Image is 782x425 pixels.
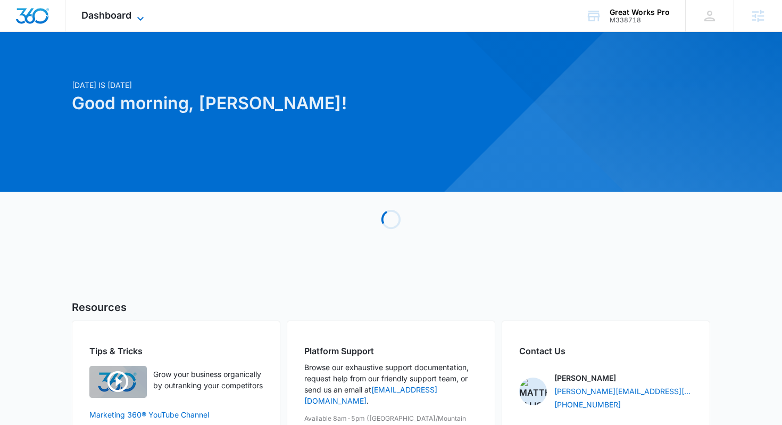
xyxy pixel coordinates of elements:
img: Quick Overview Video [89,366,147,398]
div: account id [610,17,670,24]
h2: Contact Us [519,345,693,357]
div: account name [610,8,670,17]
img: tab_keywords_by_traffic_grey.svg [106,62,114,70]
h1: Good morning, [PERSON_NAME]! [72,91,493,116]
p: [DATE] is [DATE] [72,79,493,91]
img: logo_orange.svg [17,17,26,26]
span: Dashboard [81,10,131,21]
div: Domain Overview [40,63,95,70]
a: Marketing 360® YouTube Channel [89,409,263,420]
h2: Platform Support [304,345,478,357]
div: v 4.0.25 [30,17,52,26]
h5: Resources [72,299,710,315]
a: [PERSON_NAME][EMAIL_ADDRESS][PERSON_NAME][DOMAIN_NAME] [554,386,693,397]
h2: Tips & Tricks [89,345,263,357]
img: tab_domain_overview_orange.svg [29,62,37,70]
p: [PERSON_NAME] [554,372,616,383]
a: [PHONE_NUMBER] [554,399,621,410]
div: Keywords by Traffic [118,63,179,70]
div: Domain: [DOMAIN_NAME] [28,28,117,36]
p: Browse our exhaustive support documentation, request help from our friendly support team, or send... [304,362,478,406]
p: Grow your business organically by outranking your competitors [153,369,263,391]
img: Matthew Elliott [519,378,547,405]
img: website_grey.svg [17,28,26,36]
